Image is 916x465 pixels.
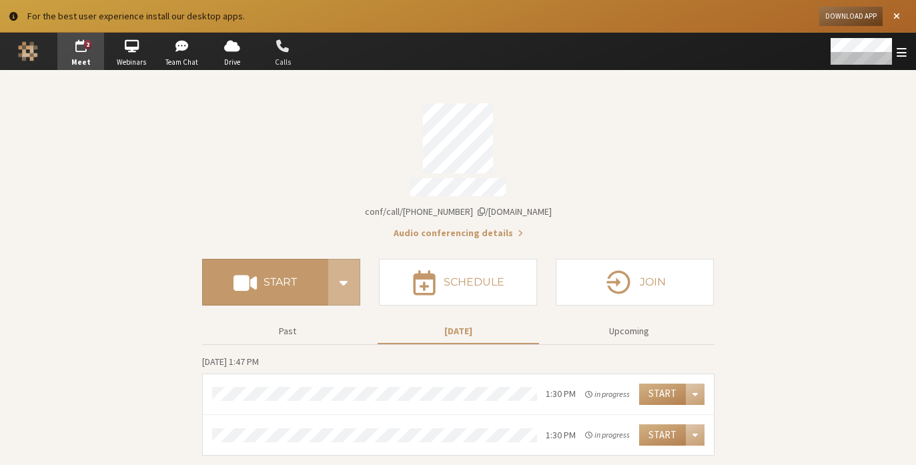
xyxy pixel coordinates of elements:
[365,205,552,219] button: Copy my meeting room linkCopy my meeting room link
[5,33,51,70] button: Logo
[207,320,368,343] button: Past
[546,387,576,401] div: 1:30 PM
[548,320,710,343] button: Upcoming
[202,354,715,456] section: Today's Meetings
[640,277,666,288] h4: Join
[585,429,630,441] em: in progress
[18,41,38,61] img: Iotum
[887,7,907,26] button: Close alert
[686,384,705,405] div: Open menu
[264,277,297,288] h4: Start
[202,94,715,240] section: Account details
[365,205,552,217] span: Copy my meeting room link
[556,259,714,306] button: Join
[378,320,539,343] button: [DATE]
[209,57,256,68] span: Drive
[379,259,537,306] button: Schedule
[202,259,328,306] button: Start
[819,7,883,26] button: Download App
[686,424,705,446] div: Open menu
[57,57,104,68] span: Meet
[585,388,630,400] em: in progress
[444,277,504,288] h4: Schedule
[84,40,93,49] div: 2
[27,9,810,23] div: For the best user experience install our desktop apps.
[546,428,576,442] div: 1:30 PM
[328,259,360,306] div: Start conference options
[202,356,259,368] span: [DATE] 1:47 PM
[260,57,306,68] span: Calls
[639,424,686,446] button: Start
[159,57,205,68] span: Team Chat
[108,57,155,68] span: Webinars
[639,384,686,405] button: Start
[394,226,523,240] button: Audio conferencing details
[819,33,916,70] div: Open menu
[883,430,906,456] iframe: Chat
